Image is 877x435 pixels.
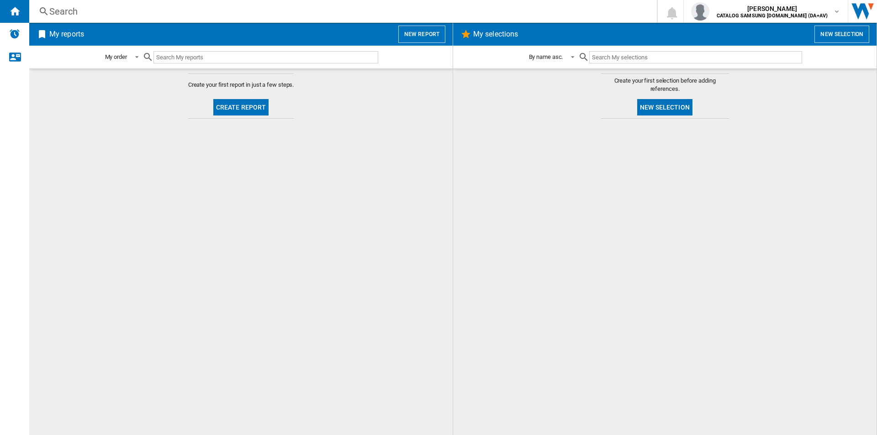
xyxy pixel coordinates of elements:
button: New selection [814,26,869,43]
button: Create report [213,99,269,115]
button: New selection [637,99,692,115]
span: [PERSON_NAME] [717,4,828,13]
img: profile.jpg [691,2,709,21]
span: Create your first report in just a few steps. [188,81,294,89]
h2: My reports [48,26,86,43]
div: Search [49,5,633,18]
input: Search My reports [153,51,378,63]
span: Create your first selection before adding references. [601,77,729,93]
button: New report [398,26,445,43]
div: By name asc. [529,53,563,60]
b: CATALOG SAMSUNG [DOMAIN_NAME] (DA+AV) [717,13,828,19]
div: My order [105,53,127,60]
img: alerts-logo.svg [9,28,20,39]
input: Search My selections [589,51,802,63]
h2: My selections [471,26,520,43]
